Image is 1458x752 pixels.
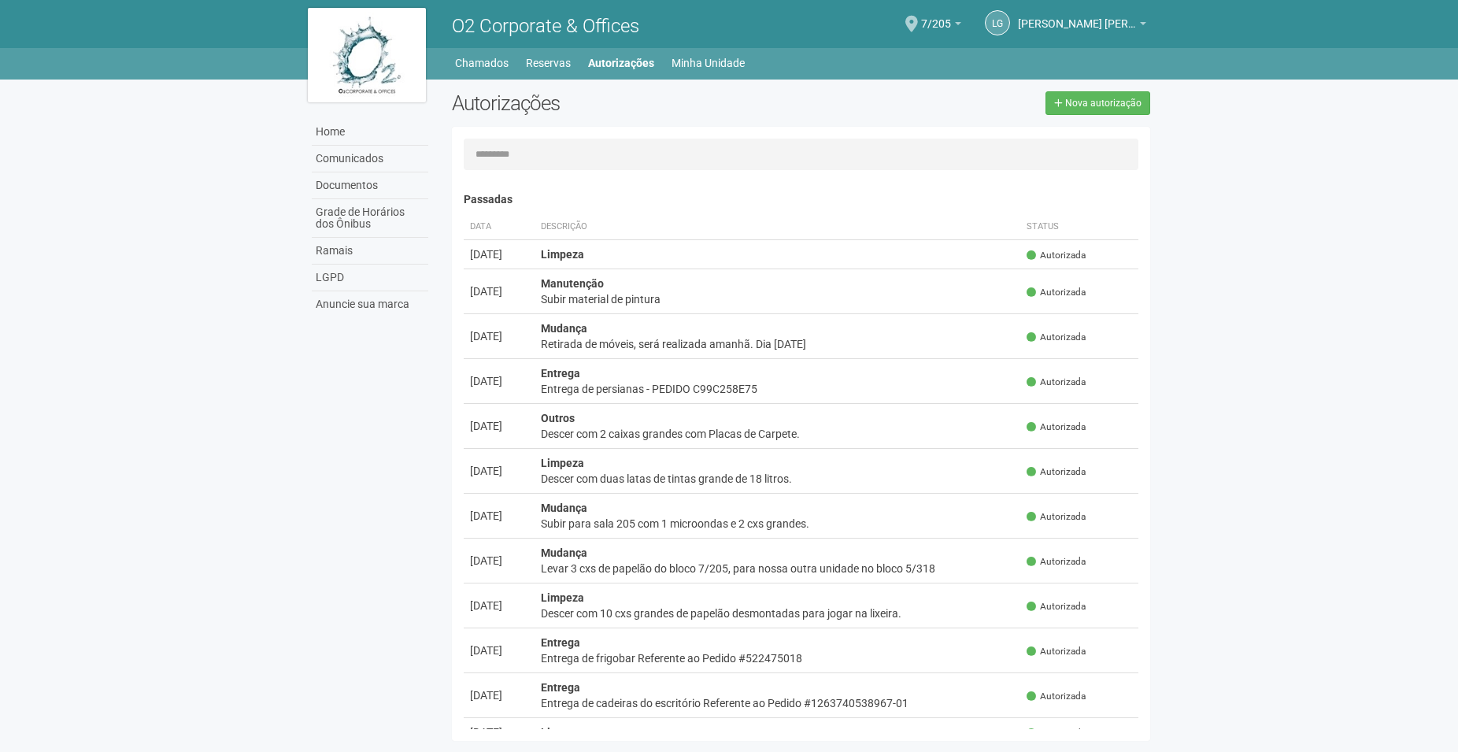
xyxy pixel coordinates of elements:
a: Grade de Horários dos Ônibus [312,199,428,238]
strong: Outros [541,412,575,424]
span: 7/205 [921,2,951,30]
span: Autorizada [1027,465,1086,479]
strong: Mudança [541,502,587,514]
strong: Entrega [541,367,580,380]
span: Autorizada [1027,600,1086,613]
a: Comunicados [312,146,428,172]
div: Levar 3 cxs de papelão do bloco 7/205, para nossa outra unidade no bloco 5/318 [541,561,1014,576]
span: Autorizada [1027,645,1086,658]
th: Status [1020,214,1138,240]
a: [PERSON_NAME] [PERSON_NAME] [1018,20,1146,32]
div: Subir para sala 205 com 1 microondas e 2 cxs grandes. [541,516,1014,532]
a: LG [985,10,1010,35]
div: [DATE] [470,246,528,262]
span: Autorizada [1027,555,1086,569]
a: Minha Unidade [672,52,745,74]
div: [DATE] [470,598,528,613]
a: Documentos [312,172,428,199]
a: Anuncie sua marca [312,291,428,317]
div: [DATE] [470,687,528,703]
a: Reservas [526,52,571,74]
div: Entrega de persianas - PEDIDO C99C258E75 [541,381,1014,397]
strong: Mudança [541,322,587,335]
strong: Limpeza [541,457,584,469]
a: Chamados [455,52,509,74]
div: Retirada de móveis, será realizada amanhã. Dia [DATE] [541,336,1014,352]
div: [DATE] [470,328,528,344]
span: Autorizada [1027,249,1086,262]
a: Autorizações [588,52,654,74]
div: Subir material de pintura [541,291,1014,307]
div: [DATE] [470,463,528,479]
div: [DATE] [470,643,528,658]
div: [DATE] [470,418,528,434]
a: 7/205 [921,20,961,32]
span: Autorizada [1027,420,1086,434]
span: Autorizada [1027,286,1086,299]
span: Nova autorização [1065,98,1142,109]
span: Autorizada [1027,690,1086,703]
div: [DATE] [470,553,528,569]
div: Entrega de cadeiras do escritório Referente ao Pedido #1263740538967-01 [541,695,1014,711]
div: Descer com 10 cxs grandes de papelão desmontadas para jogar na lixeira. [541,606,1014,621]
h4: Passadas [464,194,1138,206]
span: Luiz Guilherme Menezes da Silva [1018,2,1136,30]
span: Autorizada [1027,376,1086,389]
a: Ramais [312,238,428,265]
th: Data [464,214,535,240]
div: Entrega de frigobar Referente ao Pedido #522475018 [541,650,1014,666]
span: O2 Corporate & Offices [452,15,639,37]
span: Autorizada [1027,727,1086,740]
strong: Entrega [541,681,580,694]
strong: Limpeza [541,591,584,604]
span: Autorizada [1027,331,1086,344]
strong: Mudança [541,546,587,559]
th: Descrição [535,214,1020,240]
strong: Manutenção [541,277,604,290]
a: Nova autorização [1045,91,1150,115]
h2: Autorizações [452,91,789,115]
span: Autorizada [1027,510,1086,524]
strong: Entrega [541,636,580,649]
strong: Limpeza [541,248,584,261]
a: LGPD [312,265,428,291]
div: [DATE] [470,373,528,389]
img: logo.jpg [308,8,426,102]
div: Descer com 2 caixas grandes com Placas de Carpete. [541,426,1014,442]
div: [DATE] [470,283,528,299]
a: Home [312,119,428,146]
strong: Limpeza [541,726,584,739]
div: [DATE] [470,508,528,524]
div: Descer com duas latas de tintas grande de 18 litros. [541,471,1014,487]
div: [DATE] [470,724,528,740]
